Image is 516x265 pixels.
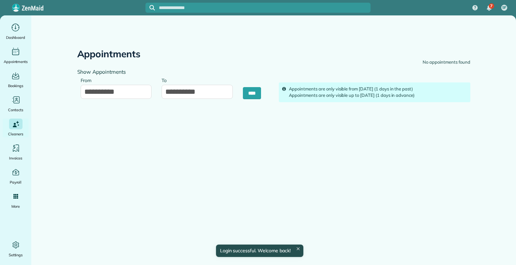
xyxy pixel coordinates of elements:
[3,46,29,65] a: Appointments
[149,5,155,10] svg: Focus search
[8,107,23,113] span: Contacts
[81,74,95,86] label: From
[502,5,507,10] span: SF
[3,143,29,161] a: Invoices
[9,155,23,161] span: Invoices
[77,49,141,59] h2: Appointments
[423,59,470,66] div: No appointments found
[8,82,24,89] span: Bookings
[8,131,23,137] span: Cleaners
[77,69,269,75] h4: Show Appointments
[289,92,467,99] div: Appointments are only visible up to [DATE] (1 days in advance)
[145,5,155,10] button: Focus search
[9,252,23,258] span: Settings
[162,74,170,86] label: To
[482,1,496,15] div: 7 unread notifications
[216,245,303,257] div: Login successful. Welcome back!
[11,203,20,210] span: More
[3,119,29,137] a: Cleaners
[289,86,467,92] div: Appointments are only visible from [DATE] (1 days in the past)
[3,240,29,258] a: Settings
[3,94,29,113] a: Contacts
[490,3,492,9] span: 7
[4,58,28,65] span: Appointments
[3,167,29,186] a: Payroll
[3,22,29,41] a: Dashboard
[6,34,25,41] span: Dashboard
[3,70,29,89] a: Bookings
[10,179,22,186] span: Payroll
